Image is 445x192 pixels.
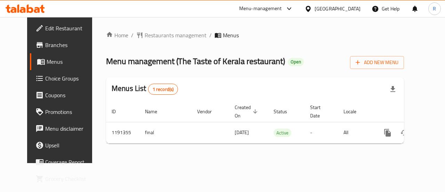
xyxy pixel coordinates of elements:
span: Coupons [45,91,96,99]
a: Menus [30,53,102,70]
span: Grocery Checklist [45,175,96,183]
span: Start Date [310,103,330,120]
span: Menus [223,31,239,39]
a: Grocery Checklist [30,170,102,187]
span: Restaurants management [145,31,207,39]
span: 1 record(s) [148,86,178,93]
td: 1191355 [106,122,139,143]
span: [DATE] [235,128,249,137]
span: Menu management ( The Taste of Kerala restaurant ) [106,53,285,69]
span: Promotions [45,108,96,116]
li: / [131,31,133,39]
span: Vendor [197,107,221,116]
span: Branches [45,41,96,49]
a: Promotions [30,103,102,120]
span: Name [145,107,166,116]
span: Upsell [45,141,96,149]
span: ID [112,107,125,116]
a: Coupons [30,87,102,103]
td: final [139,122,192,143]
a: Menu disclaimer [30,120,102,137]
a: Coverage Report [30,154,102,170]
span: Open [288,59,304,65]
span: Choice Groups [45,74,96,83]
span: Active [274,129,291,137]
div: [GEOGRAPHIC_DATA] [315,5,361,13]
button: more [379,124,396,141]
a: Home [106,31,128,39]
a: Edit Restaurant [30,20,102,37]
a: Upsell [30,137,102,154]
a: Restaurants management [136,31,207,39]
li: / [209,31,212,39]
button: Add New Menu [350,56,404,69]
span: Status [274,107,296,116]
a: Branches [30,37,102,53]
span: R [433,5,436,13]
a: Choice Groups [30,70,102,87]
span: Created On [235,103,260,120]
div: Total records count [148,84,178,95]
div: Menu-management [239,5,282,13]
span: Edit Restaurant [45,24,96,32]
button: Change Status [396,124,413,141]
span: Menu disclaimer [45,124,96,133]
span: Menus [47,57,96,66]
td: All [338,122,374,143]
span: Locale [343,107,365,116]
h2: Menus List [112,83,178,95]
div: Export file [385,81,401,98]
nav: breadcrumb [106,31,404,39]
td: - [305,122,338,143]
span: Add New Menu [356,58,398,67]
div: Open [288,58,304,66]
div: Active [274,129,291,137]
span: Coverage Report [45,158,96,166]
